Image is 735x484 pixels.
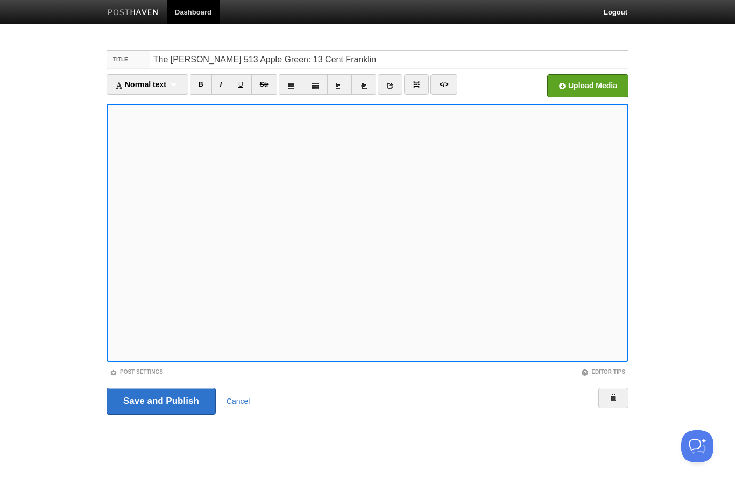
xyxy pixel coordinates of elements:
[581,369,625,375] a: Editor Tips
[681,430,713,462] iframe: Help Scout Beacon - Open
[260,81,269,88] del: Str
[430,74,457,95] a: </>
[413,81,420,88] img: pagebreak-icon.png
[115,80,166,89] span: Normal text
[190,74,212,95] a: B
[107,388,216,415] input: Save and Publish
[230,74,252,95] a: U
[108,9,159,17] img: Posthaven-bar
[251,74,278,95] a: Str
[227,397,250,405] a: Cancel
[211,74,230,95] a: I
[110,369,163,375] a: Post Settings
[107,51,150,68] label: Title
